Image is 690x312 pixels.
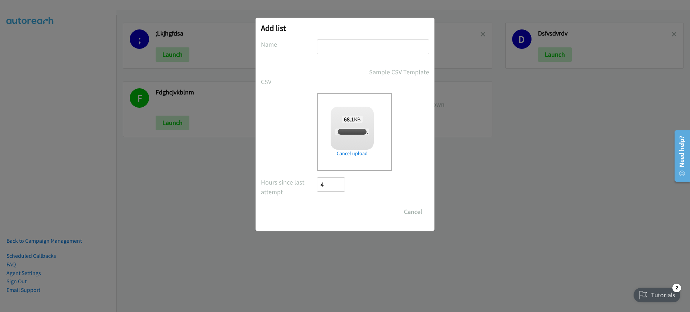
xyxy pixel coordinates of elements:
[331,150,374,157] a: Cancel upload
[335,129,374,135] span: split_4cvghjkl;.csv
[261,177,317,197] label: Hours since last attempt
[629,281,685,307] iframe: Checklist
[397,205,429,219] button: Cancel
[669,127,690,185] iframe: Resource Center
[261,39,317,49] label: Name
[342,116,363,123] span: KB
[261,77,317,87] label: CSV
[344,116,354,123] strong: 68.1
[369,67,429,77] a: Sample CSV Template
[261,23,429,33] h2: Add list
